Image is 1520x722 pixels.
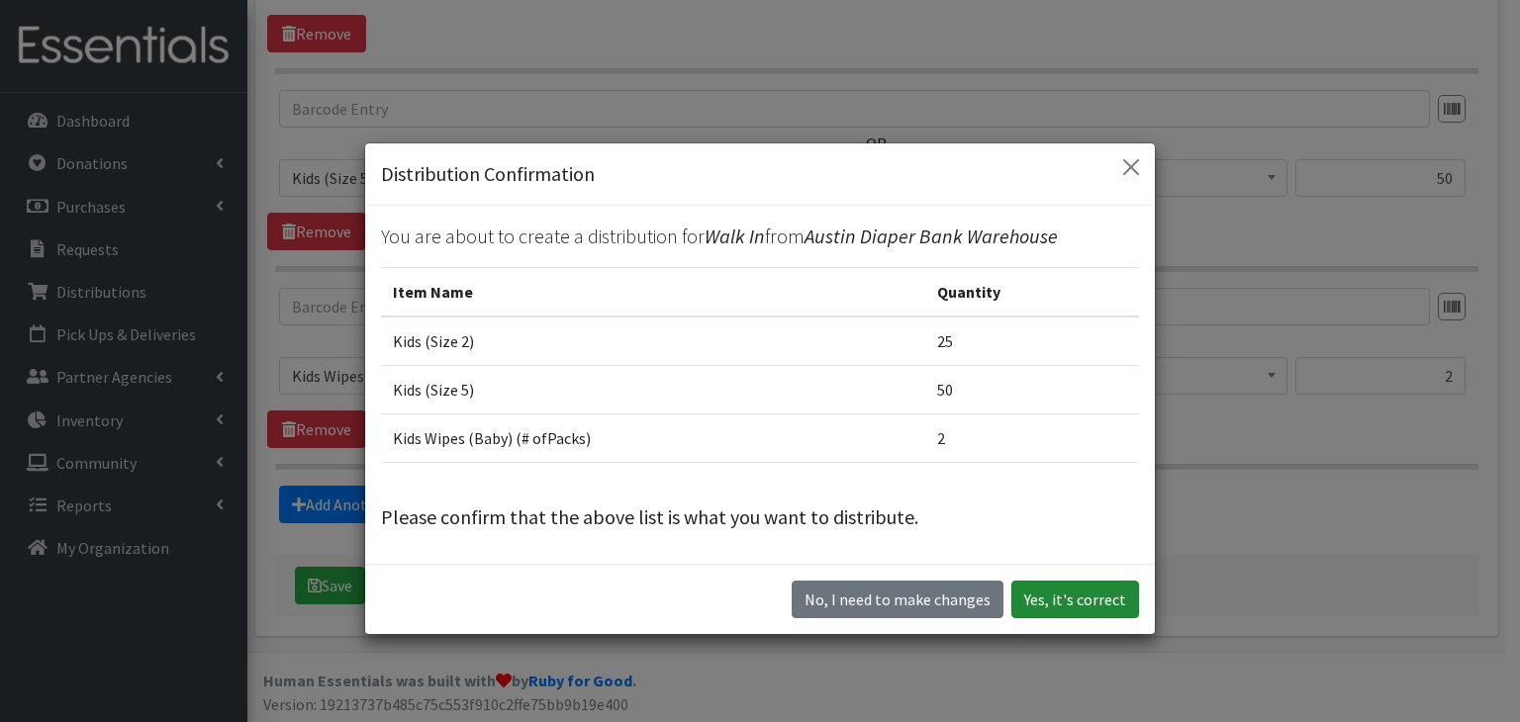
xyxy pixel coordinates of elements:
[381,366,925,414] td: Kids (Size 5)
[1011,581,1139,618] button: Yes, it's correct
[381,159,595,189] h5: Distribution Confirmation
[381,316,925,366] td: Kids (Size 2)
[925,268,1139,317] th: Quantity
[925,366,1139,414] td: 50
[792,581,1003,618] button: No I need to make changes
[805,224,1058,248] span: Austin Diaper Bank Warehouse
[381,502,1139,532] p: Please confirm that the above list is what you want to distribute.
[381,414,925,463] td: Kids Wipes (Baby) (# ofPacks)
[381,222,1139,251] p: You are about to create a distribution for from
[1115,151,1147,183] button: Close
[925,414,1139,463] td: 2
[925,316,1139,366] td: 25
[381,268,925,317] th: Item Name
[705,224,765,248] span: Walk In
